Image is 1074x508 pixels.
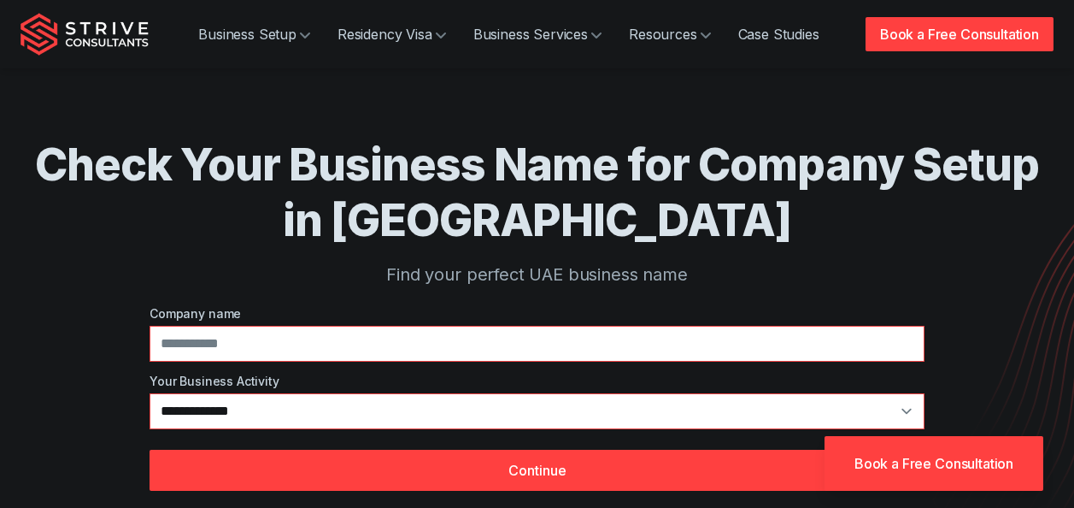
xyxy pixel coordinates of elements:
[615,17,725,51] a: Resources
[150,372,924,390] label: Your Business Activity
[324,17,460,51] a: Residency Visa
[866,17,1053,51] a: Book a Free Consultation
[460,17,615,51] a: Business Services
[725,17,833,51] a: Case Studies
[21,137,1053,248] h1: Check Your Business Name for Company Setup in [GEOGRAPHIC_DATA]
[150,304,924,322] label: Company name
[21,262,1053,287] p: Find your perfect UAE business name
[185,17,324,51] a: Business Setup
[150,450,924,491] button: Continue
[21,13,149,56] img: Strive Consultants
[825,436,1043,491] a: Book a Free Consultation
